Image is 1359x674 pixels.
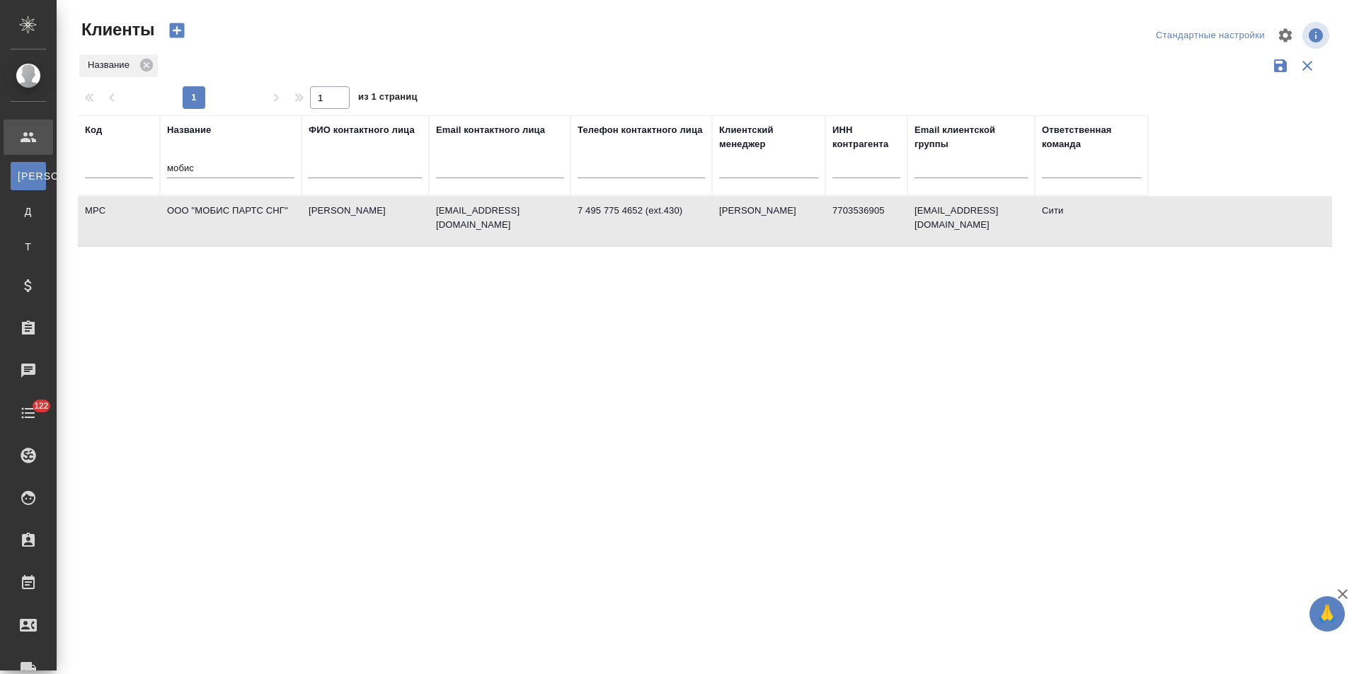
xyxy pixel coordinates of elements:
td: ООО "МОБИС ПАРТС СНГ" [160,197,302,246]
a: Д [11,197,46,226]
p: [EMAIL_ADDRESS][DOMAIN_NAME] [436,204,563,232]
td: Сити [1035,197,1148,246]
div: Название [167,123,211,137]
span: из 1 страниц [358,88,418,109]
div: Код [85,123,102,137]
span: Настроить таблицу [1268,18,1302,52]
a: Т [11,233,46,261]
div: ФИО контактного лица [309,123,415,137]
a: [PERSON_NAME] [11,162,46,190]
td: [PERSON_NAME] [712,197,825,246]
span: Посмотреть информацию [1302,22,1332,49]
div: split button [1152,25,1268,47]
span: Клиенты [78,18,154,41]
span: Т [18,240,39,254]
a: 122 [4,395,53,431]
button: Сохранить фильтры [1267,52,1294,79]
td: [EMAIL_ADDRESS][DOMAIN_NAME] [907,197,1035,246]
button: Создать [160,18,194,42]
div: ИНН контрагента [832,123,900,151]
div: Ответственная команда [1042,123,1141,151]
span: [PERSON_NAME] [18,169,39,183]
span: Д [18,204,39,219]
div: Email контактного лица [436,123,545,137]
button: Сбросить фильтры [1294,52,1321,79]
td: 7703536905 [825,197,907,246]
span: 🙏 [1315,599,1339,629]
div: Email клиентской группы [914,123,1028,151]
p: Название [88,58,134,72]
p: 7 495 775 4652 (ext.430) [578,204,705,218]
div: Телефон контактного лица [578,123,703,137]
span: 122 [25,399,57,413]
div: Название [79,54,158,77]
div: Клиентский менеджер [719,123,818,151]
button: 🙏 [1309,596,1345,632]
td: [PERSON_NAME] [302,197,429,246]
td: MPC [78,197,160,246]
